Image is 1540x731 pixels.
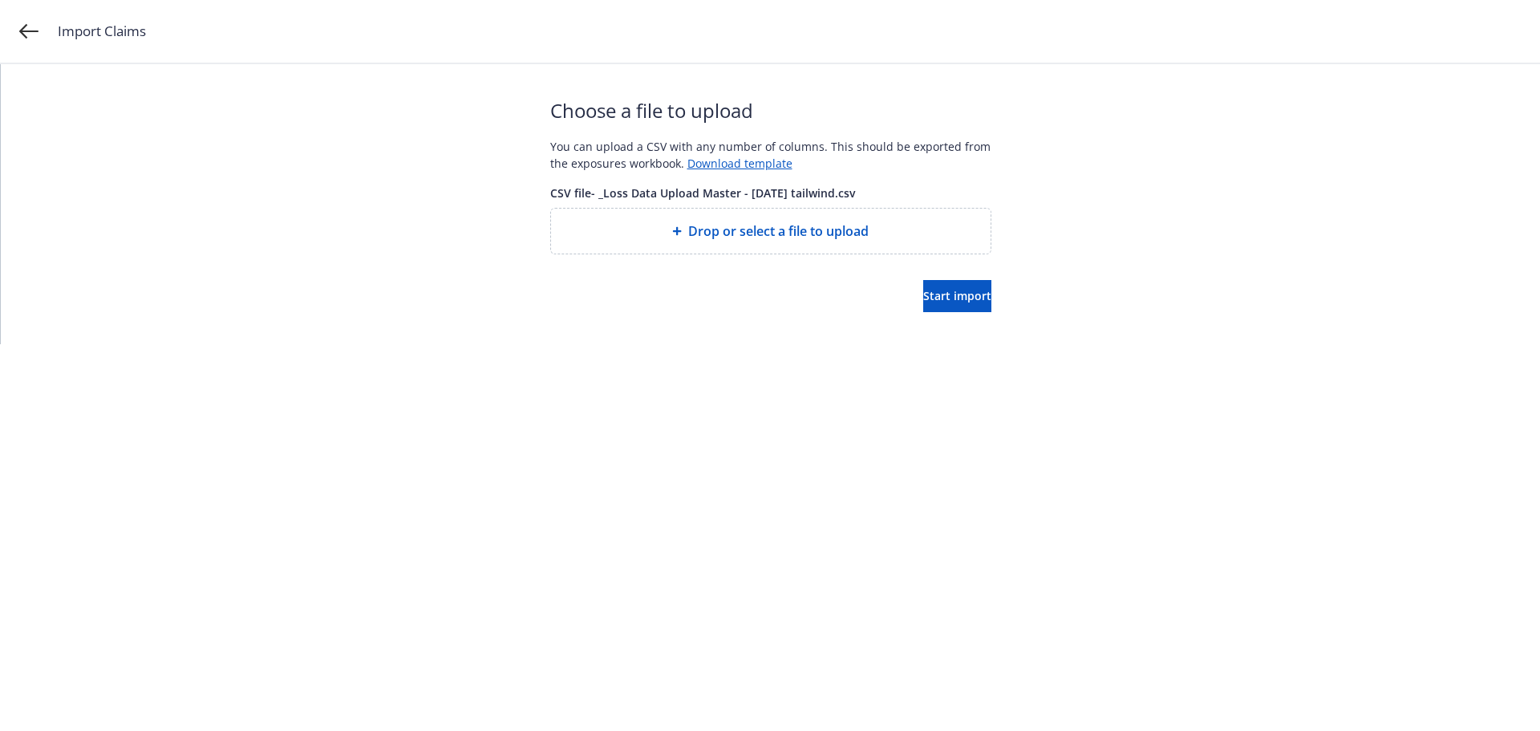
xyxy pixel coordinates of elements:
div: Drop or select a file to upload [550,208,991,254]
span: Import Claims [58,21,146,42]
a: Download template [687,156,792,171]
span: Drop or select a file to upload [688,221,869,241]
span: Start import [923,288,991,303]
span: Choose a file to upload [550,96,991,125]
div: You can upload a CSV with any number of columns. This should be exported from the exposures workb... [550,138,991,172]
span: CSV file - _Loss Data Upload Master - [DATE] tailwind.csv [550,185,991,201]
button: Start import [923,280,991,312]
